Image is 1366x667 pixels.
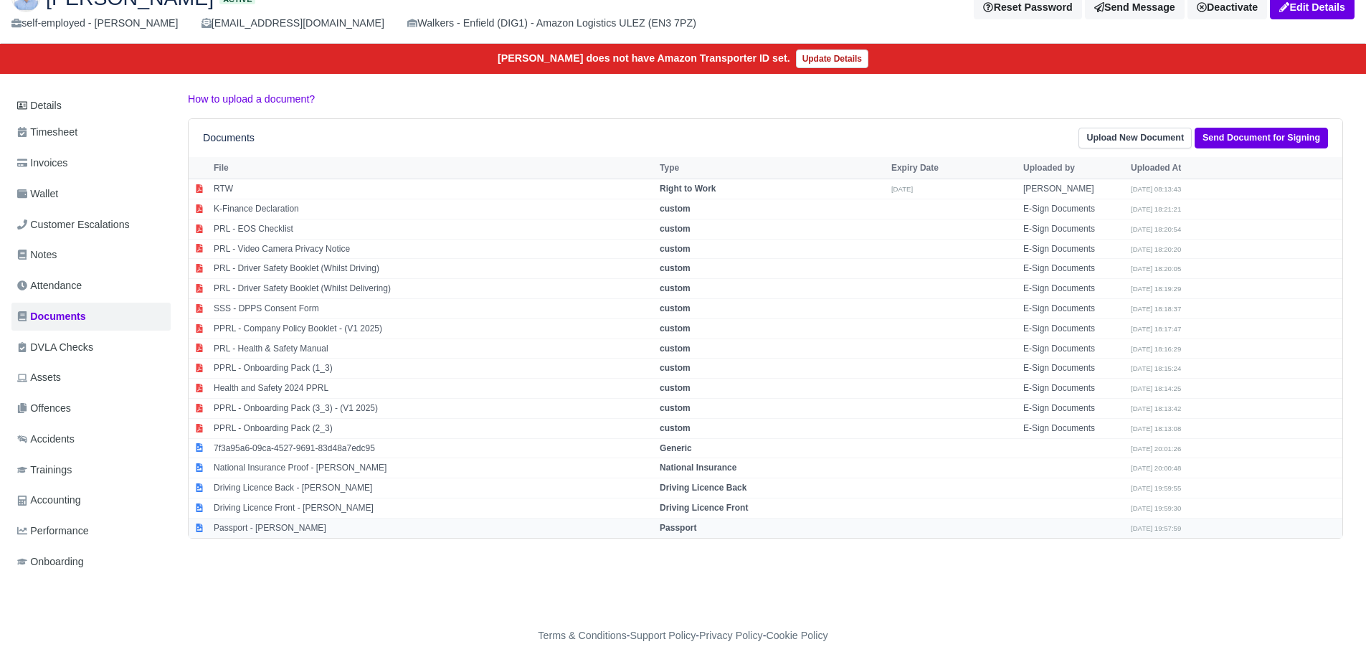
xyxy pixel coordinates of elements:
[203,132,255,144] h6: Documents
[188,93,315,105] a: How to upload a document?
[796,49,868,68] a: Update Details
[1108,501,1366,667] iframe: Chat Widget
[660,383,691,393] strong: custom
[1131,425,1181,432] small: [DATE] 18:13:08
[1020,259,1127,279] td: E-Sign Documents
[660,443,692,453] strong: Generic
[1131,185,1181,193] small: [DATE] 08:13:43
[210,518,656,537] td: Passport - [PERSON_NAME]
[1195,128,1328,148] a: Send Document for Signing
[11,272,171,300] a: Attendance
[11,394,171,422] a: Offences
[210,279,656,299] td: PRL - Driver Safety Booklet (Whilst Delivering)
[1020,298,1127,318] td: E-Sign Documents
[275,628,1092,644] div: - - -
[660,283,691,293] strong: custom
[17,308,86,325] span: Documents
[210,359,656,379] td: PPRL - Onboarding Pack (1_3)
[891,185,913,193] small: [DATE]
[630,630,696,641] a: Support Policy
[210,298,656,318] td: SSS - DPPS Consent Form
[699,630,763,641] a: Privacy Policy
[17,186,58,202] span: Wallet
[11,241,171,269] a: Notes
[660,503,748,513] strong: Driving Licence Front
[660,184,716,194] strong: Right to Work
[1020,199,1127,219] td: E-Sign Documents
[210,259,656,279] td: PRL - Driver Safety Booklet (Whilst Driving)
[201,15,384,32] div: [EMAIL_ADDRESS][DOMAIN_NAME]
[660,323,691,333] strong: custom
[1020,418,1127,438] td: E-Sign Documents
[1131,325,1181,333] small: [DATE] 18:17:47
[1131,265,1181,273] small: [DATE] 18:20:05
[17,554,84,570] span: Onboarding
[1131,225,1181,233] small: [DATE] 18:20:54
[17,369,61,386] span: Assets
[11,149,171,177] a: Invoices
[11,118,171,146] a: Timesheet
[1020,157,1127,179] th: Uploaded by
[11,456,171,484] a: Trainings
[766,630,827,641] a: Cookie Policy
[210,458,656,478] td: National Insurance Proof - [PERSON_NAME]
[1020,279,1127,299] td: E-Sign Documents
[1127,157,1235,179] th: Uploaded At
[1131,484,1181,492] small: [DATE] 19:59:55
[210,379,656,399] td: Health and Safety 2024 PPRL
[1078,128,1192,148] a: Upload New Document
[660,523,696,533] strong: Passport
[1131,445,1181,453] small: [DATE] 20:01:26
[17,217,130,233] span: Customer Escalations
[210,478,656,498] td: Driving Licence Back - [PERSON_NAME]
[1131,345,1181,353] small: [DATE] 18:16:29
[210,219,656,239] td: PRL - EOS Checklist
[11,303,171,331] a: Documents
[210,157,656,179] th: File
[407,15,696,32] div: Walkers - Enfield (DIG1) - Amazon Logistics ULEZ (EN3 7PZ)
[11,15,179,32] div: self-employed - [PERSON_NAME]
[17,523,89,539] span: Performance
[660,244,691,254] strong: custom
[17,247,57,263] span: Notes
[660,363,691,373] strong: custom
[1131,245,1181,253] small: [DATE] 18:20:20
[1131,205,1181,213] small: [DATE] 18:21:21
[210,438,656,458] td: 7f3a95a6-09ca-4527-9691-83d48a7edc95
[660,423,691,433] strong: custom
[656,157,888,179] th: Type
[11,93,171,119] a: Details
[1020,398,1127,418] td: E-Sign Documents
[210,339,656,359] td: PRL - Health & Safety Manual
[11,180,171,208] a: Wallet
[660,204,691,214] strong: custom
[210,239,656,259] td: PRL - Video Camera Privacy Notice
[1020,339,1127,359] td: E-Sign Documents
[1131,305,1181,313] small: [DATE] 18:18:37
[660,483,746,493] strong: Driving Licence Back
[210,318,656,339] td: PPRL - Company Policy Booklet - (V1 2025)
[1131,384,1181,392] small: [DATE] 18:14:25
[660,344,691,354] strong: custom
[11,333,171,361] a: DVLA Checks
[1131,464,1181,472] small: [DATE] 20:00:48
[17,431,75,448] span: Accidents
[17,278,82,294] span: Attendance
[11,517,171,545] a: Performance
[11,548,171,576] a: Onboarding
[888,157,1020,179] th: Expiry Date
[538,630,626,641] a: Terms & Conditions
[210,418,656,438] td: PPRL - Onboarding Pack (2_3)
[660,303,691,313] strong: custom
[1020,359,1127,379] td: E-Sign Documents
[11,364,171,392] a: Assets
[11,486,171,514] a: Accounting
[17,124,77,141] span: Timesheet
[17,400,71,417] span: Offences
[1131,405,1181,412] small: [DATE] 18:13:42
[660,403,691,413] strong: custom
[17,462,72,478] span: Trainings
[660,224,691,234] strong: custom
[17,339,93,356] span: DVLA Checks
